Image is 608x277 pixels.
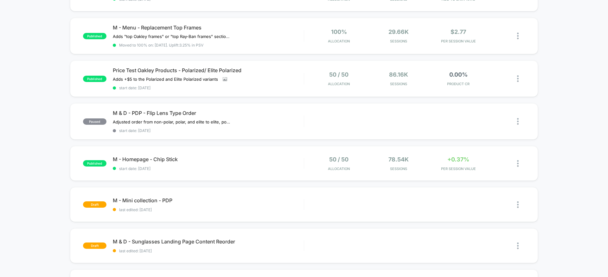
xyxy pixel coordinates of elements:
span: Allocation [328,39,350,43]
span: Moved to 100% on: [DATE] . Uplift: 3.25% in PSV [119,43,203,47]
span: $2.77 [451,28,466,35]
img: close [517,118,519,125]
img: close [517,75,519,82]
span: M - Menu - Replacement Top Frames [113,24,304,31]
span: draft [83,201,106,208]
span: draft [83,242,106,249]
span: Allocation [328,167,350,171]
span: Allocation [328,82,350,86]
span: 50 / 50 [329,156,349,163]
img: close [517,33,519,39]
span: start date: [DATE] [113,128,304,133]
img: close [517,201,519,208]
span: 29.66k [388,28,409,35]
span: PER SESSION VALUE [430,167,487,171]
span: M & D - PDP - Flip Lens Type Order [113,110,304,116]
span: paused [83,118,106,125]
span: Sessions [370,167,427,171]
span: 50 / 50 [329,71,349,78]
span: Sessions [370,82,427,86]
span: M - Homepage - Chip Stick [113,156,304,162]
span: +0.37% [447,156,469,163]
span: last edited: [DATE] [113,207,304,212]
span: last edited: [DATE] [113,249,304,253]
span: M & D - Sunglasses Landing Page Content Reorder [113,238,304,245]
span: Price Test Oakley Products - Polarized/ Elite Polarized [113,67,304,73]
span: 0.00% [449,71,468,78]
span: published [83,76,106,82]
span: Adds +$5 to the Polarized and Elite Polarized variants [113,77,218,82]
span: PER SESSION VALUE [430,39,487,43]
img: close [517,160,519,167]
span: published [83,160,106,167]
span: Adds "top Oakley frames" or "top Ray-Ban frames" section to replacement lenses for Oakley and Ray... [113,34,230,39]
span: M - Mini collection - PDP [113,197,304,204]
span: 100% [331,28,347,35]
span: Adjusted order from non-polar, polar, and elite to elite, polar, and non-polar in variant [113,119,230,124]
span: published [83,33,106,39]
img: close [517,242,519,249]
span: Sessions [370,39,427,43]
span: PRODUCT CR [430,82,487,86]
span: 86.16k [389,71,408,78]
span: 78.54k [388,156,409,163]
span: start date: [DATE] [113,85,304,90]
span: start date: [DATE] [113,166,304,171]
